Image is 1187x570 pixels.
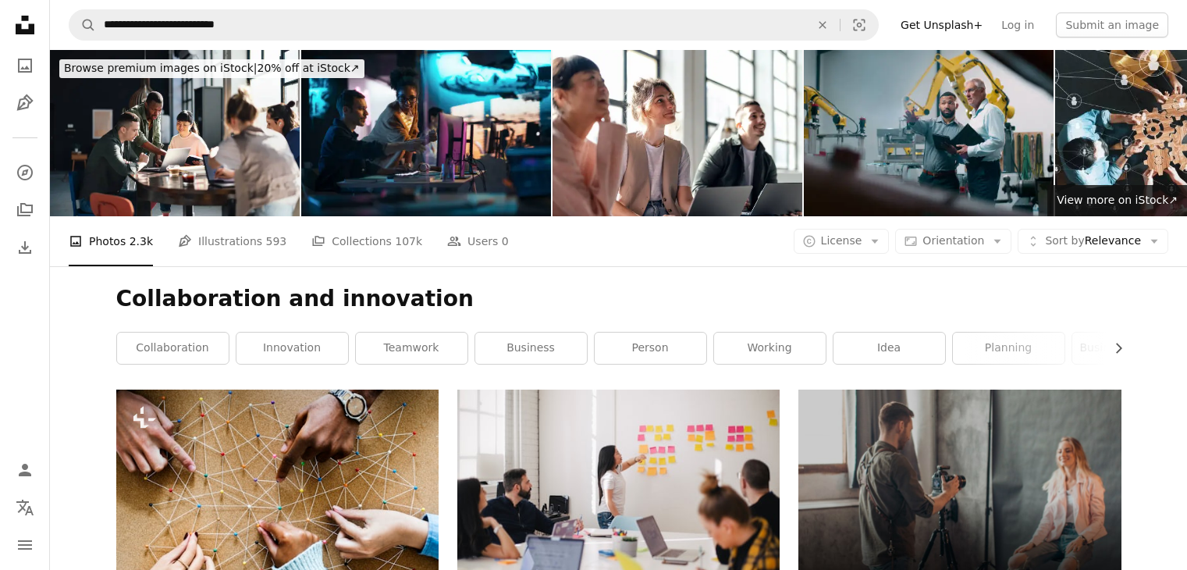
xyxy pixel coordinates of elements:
span: 0 [502,233,509,250]
a: Log in [992,12,1043,37]
a: person [595,333,706,364]
button: Menu [9,529,41,561]
a: innovation [236,333,348,364]
a: Explore [9,157,41,188]
button: Visual search [840,10,878,40]
a: planning [953,333,1064,364]
a: idea [833,333,945,364]
span: License [821,234,862,247]
img: Robotics, people and engineer tablet with industrial collaboration and planning in warehouse. Fac... [804,50,1054,216]
a: Download History [9,232,41,263]
span: 593 [266,233,287,250]
a: View more on iStock↗ [1047,185,1187,216]
form: Find visuals sitewide [69,9,879,41]
span: View more on iStock ↗ [1057,194,1178,206]
a: Illustrations [9,87,41,119]
a: Illustrations 593 [178,216,286,266]
h1: Collaboration and innovation [116,285,1121,313]
a: Log in / Sign up [9,454,41,486]
a: woman placing sticky notes on wall [457,490,780,504]
span: Orientation [922,234,984,247]
img: Diverse Team Working Together in Modern Co-Working Space [50,50,300,216]
button: Language [9,492,41,523]
span: Sort by [1045,234,1084,247]
span: 20% off at iStock ↗ [64,62,360,74]
span: Browse premium images on iStock | [64,62,257,74]
button: Submit an image [1056,12,1168,37]
button: Orientation [895,229,1011,254]
a: Browse premium images on iStock|20% off at iStock↗ [50,50,374,87]
img: Young Professionals Collaborating in Modern Co-Working Space [553,50,802,216]
button: scroll list to the right [1104,333,1121,364]
button: Sort byRelevance [1018,229,1168,254]
a: working [714,333,826,364]
a: teamwork [356,333,467,364]
button: License [794,229,890,254]
a: Get Unsplash+ [891,12,992,37]
button: Search Unsplash [69,10,96,40]
span: Relevance [1045,233,1141,249]
a: collaboration [117,333,229,364]
a: Collections 107k [311,216,422,266]
button: Clear [805,10,840,40]
a: Users 0 [447,216,509,266]
a: business strategy [1072,333,1184,364]
a: Photos [9,50,41,81]
a: Abstract Geometric Texture [116,493,439,508]
img: Portrait of Black Creative Director Giving Instructions on 3D Game Visuals to Male Developer in C... [301,50,551,216]
span: 107k [395,233,422,250]
a: business [475,333,587,364]
a: Collections [9,194,41,226]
